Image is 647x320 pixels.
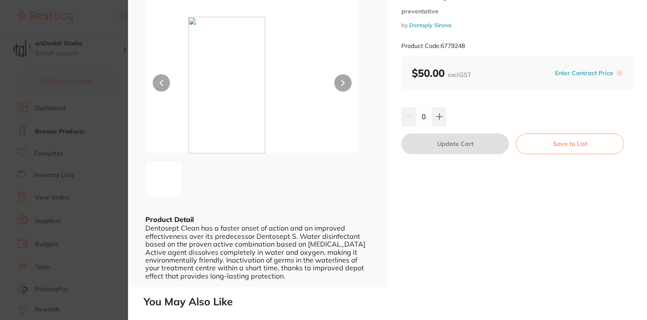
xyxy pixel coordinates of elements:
b: $50.00 [412,67,471,79]
button: Enter Contract Price [552,69,616,77]
a: Dentsply Sirona [409,22,452,29]
div: Dentosept Clean has a faster onset of action and an improved effectiveness over its predecessor D... [145,224,370,280]
small: Product Code: 6779248 [401,42,465,50]
button: Save to List [516,133,624,154]
span: excl. GST [448,71,471,79]
small: preventative [401,8,633,15]
small: by [401,22,633,29]
b: Product Detail [145,215,194,224]
h2: You May Also Like [144,296,644,308]
label: i [616,70,623,76]
button: Update Cart [401,133,509,154]
img: cGc [148,176,155,183]
img: cGc [188,17,316,153]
